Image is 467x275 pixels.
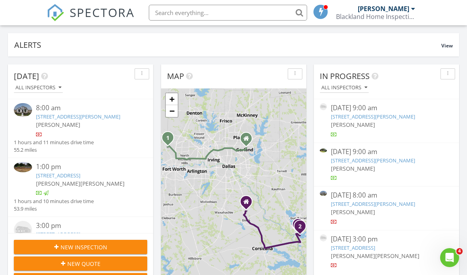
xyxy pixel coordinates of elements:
a: [DATE] 8:00 am [STREET_ADDRESS][PERSON_NAME] [PERSON_NAME] [320,190,453,226]
div: Blackland Home Inspections [336,13,415,21]
div: Alerts [14,40,441,50]
button: New Inspection [14,240,147,254]
button: All Inspectors [14,83,63,93]
span: [PERSON_NAME] [36,121,80,128]
a: [STREET_ADDRESS][PERSON_NAME] [36,113,120,120]
i: 1 [166,136,169,141]
a: 8:00 am [STREET_ADDRESS][PERSON_NAME] [PERSON_NAME] 1 hours and 11 minutes drive time 55.2 miles [14,103,147,154]
img: house-placeholder-square-ca63347ab8c70e15b013bc22427d3df0f7f082c62ce06d78aee8ec4e70df452f.jpg [320,103,327,110]
a: [STREET_ADDRESS] [36,172,80,179]
img: 9360767%2Fcover_photos%2FrOvTZ7EaWsSTa7uD9aU8%2Fsmall.jpg [14,162,32,172]
a: Zoom out [166,105,178,117]
span: New Inspection [61,243,107,251]
div: [DATE] 9:00 am [331,103,442,113]
a: [DATE] 3:00 pm [STREET_ADDRESS] [PERSON_NAME][PERSON_NAME] [320,234,453,269]
input: Search everything... [149,5,307,21]
div: 1 hours and 11 minutes drive time [14,139,94,146]
a: [DATE] 9:00 am [STREET_ADDRESS][PERSON_NAME] [PERSON_NAME] [320,103,453,138]
span: [PERSON_NAME] [331,208,375,216]
i: 2 [298,224,302,230]
span: 4 [456,248,463,254]
a: [STREET_ADDRESS] [36,231,80,238]
div: [DATE] 9:00 am [331,147,442,157]
span: SPECTORA [70,4,135,21]
a: Zoom in [166,93,178,105]
a: [STREET_ADDRESS][PERSON_NAME] [331,200,415,207]
div: 53.9 miles [14,205,94,213]
span: [PERSON_NAME] [80,180,125,187]
img: The Best Home Inspection Software - Spectora [47,4,64,21]
button: All Inspectors [320,83,369,93]
div: [DATE] 8:00 am [331,190,442,200]
div: All Inspectors [15,85,61,90]
a: SPECTORA [47,11,135,27]
span: New Quote [67,260,101,268]
div: 3:00 pm [36,221,136,231]
img: house-placeholder-square-ca63347ab8c70e15b013bc22427d3df0f7f082c62ce06d78aee8ec4e70df452f.jpg [320,234,327,241]
button: New Quote [14,256,147,271]
div: 1640 Wandell Wy, Haslet, TX 76052 [168,137,173,142]
a: 3:00 pm [STREET_ADDRESS] [PERSON_NAME][PERSON_NAME] 10 minutes drive time 2.3 miles [14,221,147,271]
iframe: Intercom live chat [440,248,459,267]
a: [STREET_ADDRESS][PERSON_NAME] [331,113,415,120]
a: [STREET_ADDRESS][PERSON_NAME] [331,157,415,164]
img: 9362210%2Fcover_photos%2F3l2UpT4y0j3k2wlk8wjL%2Fsmall.jpg [14,103,32,117]
div: 55.2 miles [14,146,94,154]
span: [PERSON_NAME] [36,180,80,187]
span: [PERSON_NAME] [331,252,375,260]
div: 617 Sunset Dr., Garland TX 75040 [246,138,251,143]
span: [PERSON_NAME] [331,165,375,172]
span: [PERSON_NAME] [331,121,375,128]
a: 1:00 pm [STREET_ADDRESS] [PERSON_NAME][PERSON_NAME] 1 hours and 10 minutes drive time 53.9 miles [14,162,147,213]
div: [PERSON_NAME] [358,5,409,13]
span: [PERSON_NAME] [375,252,420,260]
span: Map [167,71,184,81]
img: house-placeholder-square-ca63347ab8c70e15b013bc22427d3df0f7f082c62ce06d78aee8ec4e70df452f.jpg [14,221,32,239]
div: 8:00 am [36,103,136,113]
img: 9362210%2Fcover_photos%2F3l2UpT4y0j3k2wlk8wjL%2Fsmall.jpg [320,191,327,196]
div: All Inspectors [321,85,367,90]
div: 1 hours and 10 minutes drive time [14,198,94,205]
a: [DATE] 9:00 am [STREET_ADDRESS][PERSON_NAME] [PERSON_NAME] [320,147,453,182]
div: 123 Cedar Bend Dr, Trinidad, TX 75163 [300,226,305,231]
div: 7212 FM 879, Palmer TX 75152 [246,202,251,206]
span: View [441,42,453,49]
span: In Progress [320,71,370,81]
div: 1:00 pm [36,162,136,172]
a: [STREET_ADDRESS] [331,244,375,251]
div: [DATE] 3:00 pm [331,234,442,244]
img: 9353511%2Fcover_photos%2FmOzdnwh6ebmntGbXJ1vH%2Fsmall.jpg [320,149,327,153]
span: [DATE] [14,71,39,81]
